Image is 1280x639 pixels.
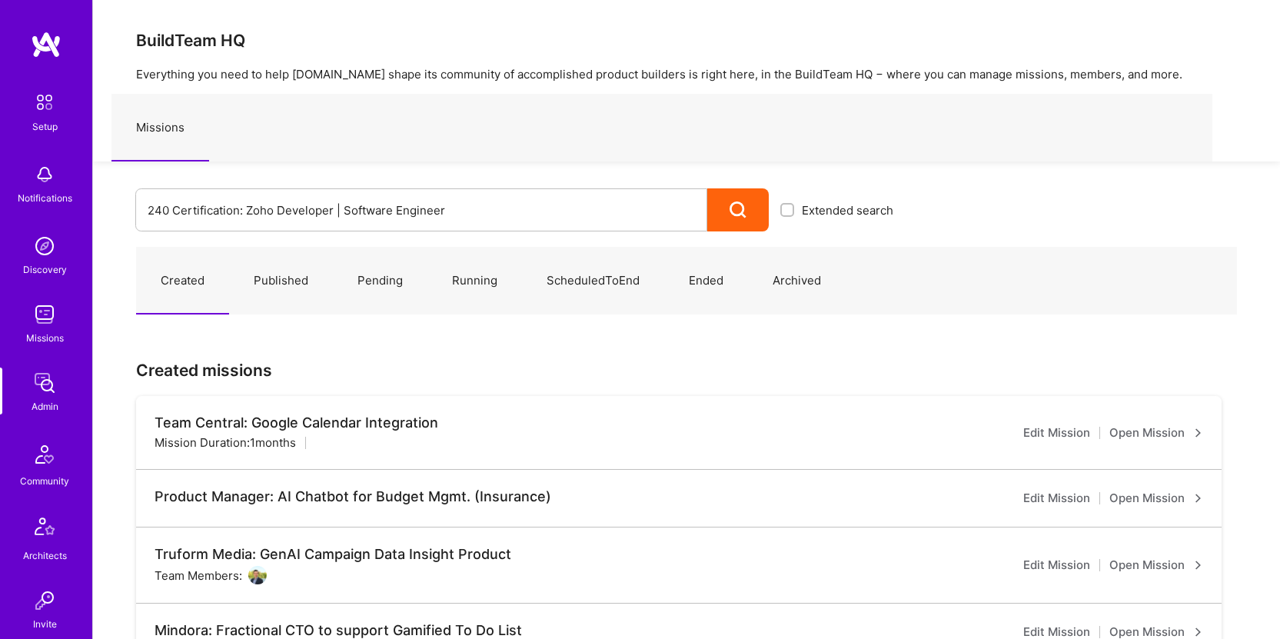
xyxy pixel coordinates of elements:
a: Ended [664,248,748,315]
a: Open Mission [1109,424,1203,442]
img: Invite [29,585,60,616]
img: setup [28,86,61,118]
a: Open Mission [1109,489,1203,508]
img: Community [26,436,63,473]
h3: BuildTeam HQ [136,31,1237,50]
a: Edit Mission [1023,424,1090,442]
a: Created [136,248,229,315]
div: Team Central: Google Calendar Integration [155,414,438,431]
div: Mindora: Fractional CTO to support Gamified To Do List [155,622,522,639]
i: icon ArrowRight [1194,627,1203,637]
a: Open Mission [1109,556,1203,574]
img: admin teamwork [29,368,60,398]
a: Edit Mission [1023,489,1090,508]
div: Discovery [23,261,67,278]
i: icon ArrowRight [1194,561,1203,570]
img: Architects [26,511,63,547]
div: Invite [33,616,57,632]
img: teamwork [29,299,60,330]
div: Community [20,473,69,489]
div: Notifications [18,190,72,206]
a: Missions [111,95,209,161]
div: Admin [32,398,58,414]
img: User Avatar [248,566,267,584]
div: Architects [23,547,67,564]
div: Missions [26,330,64,346]
i: icon ArrowRight [1194,428,1203,438]
img: discovery [29,231,60,261]
i: icon Search [730,201,747,219]
h3: Created missions [136,361,1237,380]
i: icon ArrowRight [1194,494,1203,503]
div: Mission Duration: 1 months [155,434,296,451]
img: bell [29,159,60,190]
a: ScheduledToEnd [522,248,664,315]
a: Pending [333,248,427,315]
a: Archived [748,248,846,315]
input: What type of mission are you looking for? [148,191,695,230]
a: Edit Mission [1023,556,1090,574]
div: Product Manager: AI Chatbot for Budget Mgmt. (Insurance) [155,488,551,505]
div: Truform Media: GenAI Campaign Data Insight Product [155,546,511,563]
p: Everything you need to help [DOMAIN_NAME] shape its community of accomplished product builders is... [136,66,1237,82]
a: Running [427,248,522,315]
span: Extended search [802,202,893,218]
img: logo [31,31,62,58]
div: Team Members: [155,566,267,584]
div: Setup [32,118,58,135]
a: Published [229,248,333,315]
